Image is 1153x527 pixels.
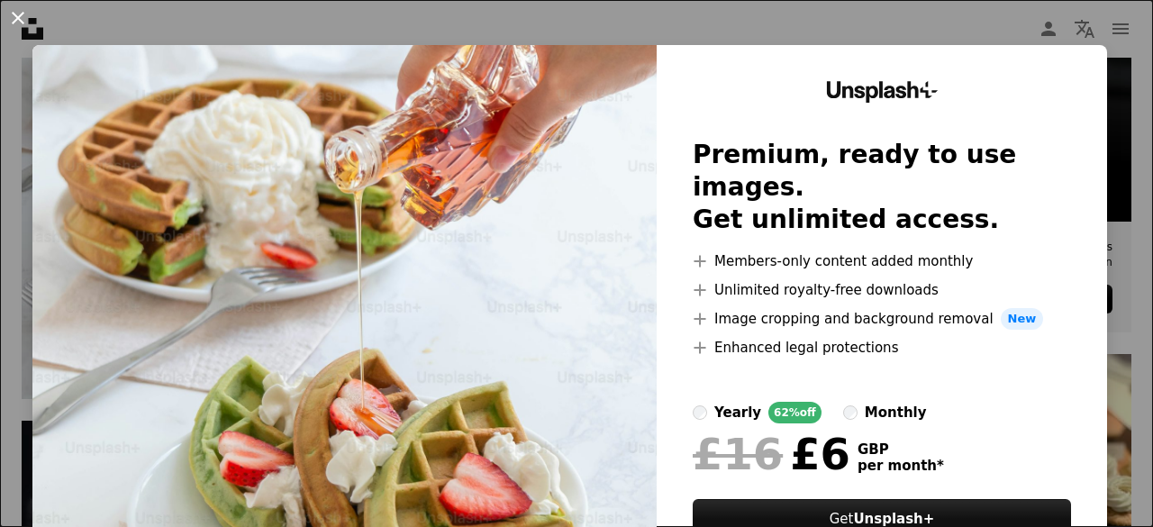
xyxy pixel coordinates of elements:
li: Image cropping and background removal [693,308,1071,330]
div: yearly [714,402,761,423]
div: £6 [693,431,850,477]
div: 62% off [768,402,822,423]
span: GBP [858,441,944,458]
span: £16 [693,431,783,477]
span: New [1001,308,1044,330]
span: per month * [858,458,944,474]
h2: Premium, ready to use images. Get unlimited access. [693,139,1071,236]
input: monthly [843,405,858,420]
div: monthly [865,402,927,423]
li: Unlimited royalty-free downloads [693,279,1071,301]
li: Enhanced legal protections [693,337,1071,359]
strong: Unsplash+ [853,511,934,527]
li: Members-only content added monthly [693,250,1071,272]
input: yearly62%off [693,405,707,420]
